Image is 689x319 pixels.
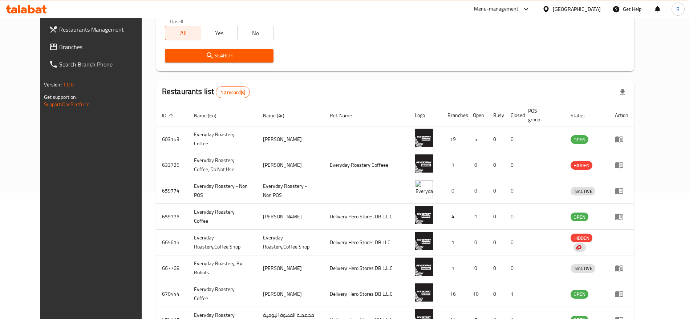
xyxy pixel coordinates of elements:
[324,281,409,307] td: Delivery Hero Stores DB L.L.C
[257,152,324,178] td: [PERSON_NAME]
[487,126,505,152] td: 0
[165,26,201,40] button: All
[240,28,271,39] span: No
[571,111,594,120] span: Status
[442,178,467,204] td: 0
[156,126,188,152] td: 603153
[188,152,257,178] td: Everyday Roastery Coffee, Do Not Use
[324,204,409,230] td: Delivery Hero Stores DB L.L.C
[505,255,522,281] td: 0
[194,111,226,120] span: Name (En)
[553,5,601,13] div: [GEOGRAPHIC_DATA]
[415,206,433,224] img: Everyday Roastery Coffee
[415,154,433,173] img: Everyday Roastery Coffee, Do Not Use
[442,204,467,230] td: 4
[156,255,188,281] td: 667768
[324,230,409,255] td: Delivery Hero Stores DB LLC
[505,126,522,152] td: 0
[257,281,324,307] td: [PERSON_NAME]
[415,283,433,302] img: Everyday Roastery Coffee
[324,255,409,281] td: Delivery Hero Stores DB L.L.C
[528,106,556,124] span: POS group
[165,49,273,62] button: Search
[467,204,487,230] td: 1
[156,230,188,255] td: 665615
[156,178,188,204] td: 659774
[59,25,150,34] span: Restaurants Management
[571,213,588,221] span: OPEN
[170,19,183,24] label: Upsell
[571,264,595,272] span: INACTIVE
[257,126,324,152] td: [PERSON_NAME]
[505,230,522,255] td: 0
[415,232,433,250] img: Everyday Roastery,Coffee Shop
[257,255,324,281] td: [PERSON_NAME]
[487,204,505,230] td: 0
[442,152,467,178] td: 1
[467,178,487,204] td: 0
[571,161,592,170] span: HIDDEN
[609,104,634,126] th: Action
[487,104,505,126] th: Busy
[487,255,505,281] td: 0
[162,111,176,120] span: ID
[467,281,487,307] td: 10
[467,126,487,152] td: 5
[571,136,588,144] span: OPEN
[615,135,628,144] div: Menu
[257,204,324,230] td: [PERSON_NAME]
[571,187,595,195] span: INACTIVE
[415,180,433,198] img: Everyday Roastery - Non POS
[171,51,268,60] span: Search
[415,258,433,276] img: Everyday Roastery, By Robots
[237,26,273,40] button: No
[505,152,522,178] td: 0
[615,186,628,195] div: Menu
[571,213,588,221] div: OPEN
[571,264,595,273] div: INACTIVE
[615,290,628,298] div: Menu
[442,126,467,152] td: 19
[43,56,155,73] a: Search Branch Phone
[263,111,294,120] span: Name (Ar)
[324,152,409,178] td: Everyday Roastery Coffeee
[467,255,487,281] td: 0
[571,290,588,299] div: OPEN
[44,100,90,109] a: Support.OpsPlatform
[575,244,581,251] img: delivery hero logo
[442,255,467,281] td: 1
[44,92,77,102] span: Get support on:
[204,28,234,39] span: Yes
[505,178,522,204] td: 0
[188,255,257,281] td: Everyday Roastery, By Robots
[676,5,680,13] span: R
[257,178,324,204] td: Everyday Roastery - Non POS
[168,28,198,39] span: All
[409,104,442,126] th: Logo
[487,178,505,204] td: 0
[574,243,586,252] div: Indicates that the vendor menu management has been moved to DH Catalog service
[505,281,522,307] td: 1
[216,86,250,98] div: Total records count
[156,204,188,230] td: 659775
[442,104,467,126] th: Branches
[59,60,150,69] span: Search Branch Phone
[442,281,467,307] td: 16
[614,84,631,101] div: Export file
[571,234,592,242] span: HIDDEN
[188,204,257,230] td: Everyday Roastery Coffee
[442,230,467,255] td: 1
[156,152,188,178] td: 633726
[505,204,522,230] td: 0
[467,230,487,255] td: 0
[415,129,433,147] img: Everyday Roastery Coffee
[474,5,519,13] div: Menu-management
[615,161,628,169] div: Menu
[188,230,257,255] td: Everyday Roastery,Coffee Shop
[615,212,628,221] div: Menu
[467,152,487,178] td: 0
